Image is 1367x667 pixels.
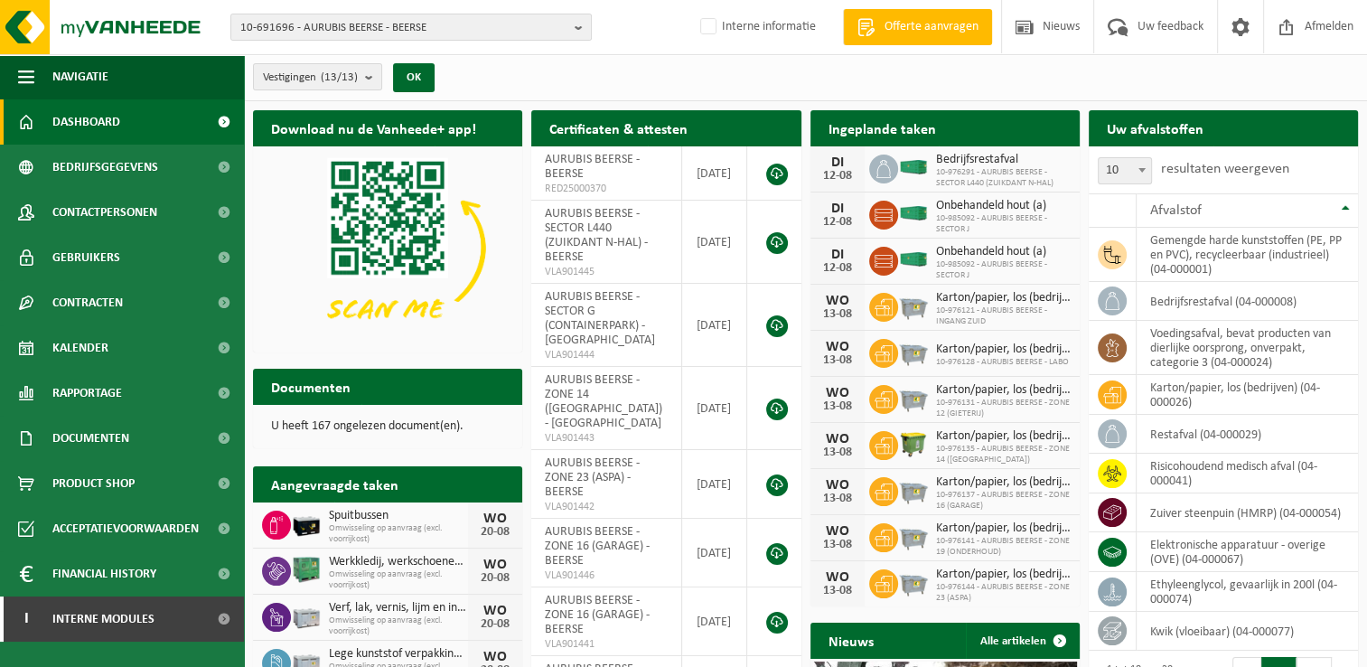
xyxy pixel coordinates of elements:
[52,461,135,506] span: Product Shop
[545,373,662,430] span: AURUBIS BEERSE - ZONE 14 ([GEOGRAPHIC_DATA]) - [GEOGRAPHIC_DATA]
[682,587,747,656] td: [DATE]
[936,291,1071,305] span: Karton/papier, los (bedrijven)
[545,265,668,279] span: VLA901445
[819,294,856,308] div: WO
[936,199,1071,213] span: Onbehandeld hout (a)
[936,429,1071,444] span: Karton/papier, los (bedrijven)
[1150,203,1202,218] span: Afvalstof
[819,308,856,321] div: 13-08
[1137,612,1358,651] td: kwik (vloeibaar) (04-000077)
[329,555,468,569] span: Werkkledij, werkschoenen en persoonlijke beschermingsmiddelen
[936,167,1071,189] span: 10-976291 - AURUBIS BEERSE - SECTOR L440 (ZUIKDANT N-HAL)
[819,539,856,551] div: 13-08
[329,647,468,662] span: Lege kunststof verpakkingen van gevaarlijke stoffen
[1137,282,1358,321] td: bedrijfsrestafval (04-000008)
[545,456,640,499] span: AURUBIS BEERSE - ZONE 23 (ASPA) - BEERSE
[682,450,747,519] td: [DATE]
[898,290,929,321] img: WB-2500-GAL-GY-01
[819,524,856,539] div: WO
[682,201,747,284] td: [DATE]
[682,367,747,450] td: [DATE]
[477,558,513,572] div: WO
[819,432,856,446] div: WO
[253,110,494,146] h2: Download nu de Vanheede+ app!
[936,245,1071,259] span: Onbehandeld hout (a)
[1137,532,1358,572] td: elektronische apparatuur - overige (OVE) (04-000067)
[291,600,322,631] img: PB-LB-0680-HPE-GY-11
[545,568,668,583] span: VLA901446
[329,509,468,523] span: Spuitbussen
[697,14,816,41] label: Interne informatie
[1137,572,1358,612] td: ethyleenglycol, gevaarlijk in 200l (04-000074)
[1161,162,1289,176] label: resultaten weergeven
[545,525,650,568] span: AURUBIS BEERSE - ZONE 16 (GARAGE) - BEERSE
[819,202,856,216] div: DI
[682,146,747,201] td: [DATE]
[329,601,468,615] span: Verf, lak, vernis, lijm en inkt, industrieel in kleinverpakking
[545,182,668,196] span: RED25000370
[321,71,358,83] count: (13/13)
[898,474,929,505] img: WB-2500-GAL-GY-01
[1099,158,1151,183] span: 10
[819,340,856,354] div: WO
[936,490,1071,512] span: 10-976137 - AURUBIS BEERSE - ZONE 16 (GARAGE)
[253,63,382,90] button: Vestigingen(13/13)
[477,572,513,585] div: 20-08
[819,400,856,413] div: 13-08
[393,63,435,92] button: OK
[240,14,567,42] span: 10-691696 - AURUBIS BEERSE - BEERSE
[253,466,417,502] h2: Aangevraagde taken
[1137,415,1358,454] td: restafval (04-000029)
[1137,493,1358,532] td: zuiver steenpuin (HMRP) (04-000054)
[936,343,1071,357] span: Karton/papier, los (bedrijven)
[819,354,856,367] div: 13-08
[819,170,856,183] div: 12-08
[936,444,1071,465] span: 10-976135 - AURUBIS BEERSE - ZONE 14 ([GEOGRAPHIC_DATA])
[819,570,856,585] div: WO
[936,383,1071,398] span: Karton/papier, los (bedrijven)
[819,248,856,262] div: DI
[52,325,108,371] span: Kalender
[291,508,322,539] img: PB-LB-0680-HPE-BK-11
[819,478,856,493] div: WO
[291,554,322,585] img: PB-HB-1400-HPE-GN-01
[329,569,468,591] span: Omwisseling op aanvraag (excl. voorrijkost)
[936,582,1071,604] span: 10-976144 - AURUBIS BEERSE - ZONE 23 (ASPA)
[52,506,199,551] span: Acceptatievoorwaarden
[263,64,358,91] span: Vestigingen
[477,604,513,618] div: WO
[52,597,154,642] span: Interne modules
[545,637,668,652] span: VLA901441
[819,493,856,505] div: 13-08
[253,146,522,349] img: Download de VHEPlus App
[329,615,468,637] span: Omwisseling op aanvraag (excl. voorrijkost)
[477,650,513,664] div: WO
[682,284,747,367] td: [DATE]
[477,618,513,631] div: 20-08
[819,386,856,400] div: WO
[253,369,369,404] h2: Documenten
[1137,454,1358,493] td: risicohoudend medisch afval (04-000041)
[936,357,1071,368] span: 10-976128 - AURUBIS BEERSE - LABO
[819,262,856,275] div: 12-08
[52,416,129,461] span: Documenten
[477,512,513,526] div: WO
[898,428,929,459] img: WB-1100-HPE-GN-50
[230,14,592,41] button: 10-691696 - AURUBIS BEERSE - BEERSE
[898,521,929,551] img: WB-2500-GAL-GY-01
[545,207,648,264] span: AURUBIS BEERSE - SECTOR L440 (ZUIKDANT N-HAL) - BEERSE
[52,280,123,325] span: Contracten
[936,521,1071,536] span: Karton/papier, los (bedrijven)
[545,348,668,362] span: VLA901444
[18,597,34,642] span: I
[898,251,929,268] img: HK-XC-40-GN-00
[898,382,929,413] img: WB-2500-GAL-GY-01
[52,54,108,99] span: Navigatie
[682,519,747,587] td: [DATE]
[52,235,120,280] span: Gebruikers
[52,551,156,597] span: Financial History
[936,305,1071,327] span: 10-976121 - AURUBIS BEERSE - INGANG ZUID
[531,110,706,146] h2: Certificaten & attesten
[545,290,655,347] span: AURUBIS BEERSE - SECTOR G (CONTAINERPARK) - [GEOGRAPHIC_DATA]
[810,110,954,146] h2: Ingeplande taken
